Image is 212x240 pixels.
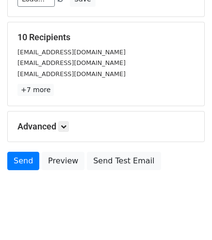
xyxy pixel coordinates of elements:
h5: 10 Recipients [17,32,195,43]
a: Send [7,152,39,170]
small: [EMAIL_ADDRESS][DOMAIN_NAME] [17,48,126,56]
a: +7 more [17,84,54,96]
a: Preview [42,152,84,170]
small: [EMAIL_ADDRESS][DOMAIN_NAME] [17,70,126,78]
small: [EMAIL_ADDRESS][DOMAIN_NAME] [17,59,126,66]
a: Send Test Email [87,152,161,170]
iframe: Chat Widget [163,193,212,240]
h5: Advanced [17,121,195,132]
